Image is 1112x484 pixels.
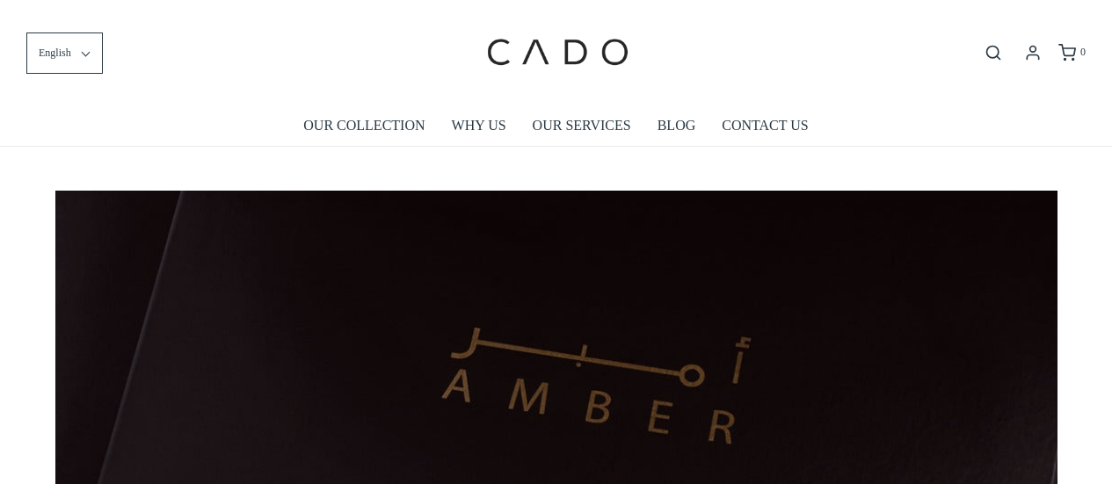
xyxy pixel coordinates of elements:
a: WHY US [452,105,506,146]
img: cadogifting [482,13,631,92]
a: OUR COLLECTION [303,105,425,146]
button: Open search bar [978,43,1009,62]
a: CONTACT US [722,105,808,146]
a: 0 [1057,44,1086,61]
a: OUR SERVICES [533,105,631,146]
span: 0 [1080,46,1086,58]
span: English [39,45,71,61]
button: English [26,33,103,74]
a: BLOG [658,105,696,146]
